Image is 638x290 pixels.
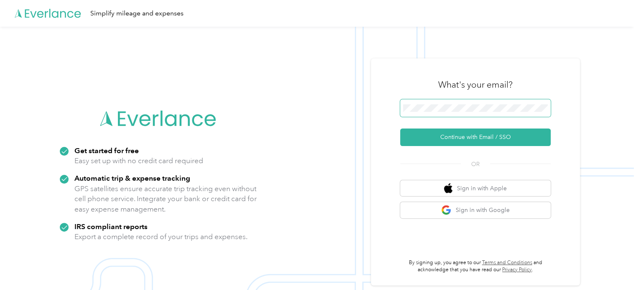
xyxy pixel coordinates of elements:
[74,174,190,182] strong: Automatic trip & expense tracking
[74,184,257,214] p: GPS satellites ensure accurate trip tracking even without cell phone service. Integrate your bank...
[438,79,513,91] h3: What's your email?
[461,160,490,169] span: OR
[400,129,551,146] button: Continue with Email / SSO
[90,8,184,19] div: Simplify mileage and expenses
[444,183,452,194] img: apple logo
[441,205,452,215] img: google logo
[482,260,532,266] a: Terms and Conditions
[400,259,551,274] p: By signing up, you agree to our and acknowledge that you have read our .
[74,232,248,242] p: Export a complete record of your trips and expenses.
[74,146,139,155] strong: Get started for free
[400,180,551,197] button: apple logoSign in with Apple
[74,222,148,231] strong: IRS compliant reports
[400,202,551,218] button: google logoSign in with Google
[502,267,532,273] a: Privacy Policy
[74,156,203,166] p: Easy set up with no credit card required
